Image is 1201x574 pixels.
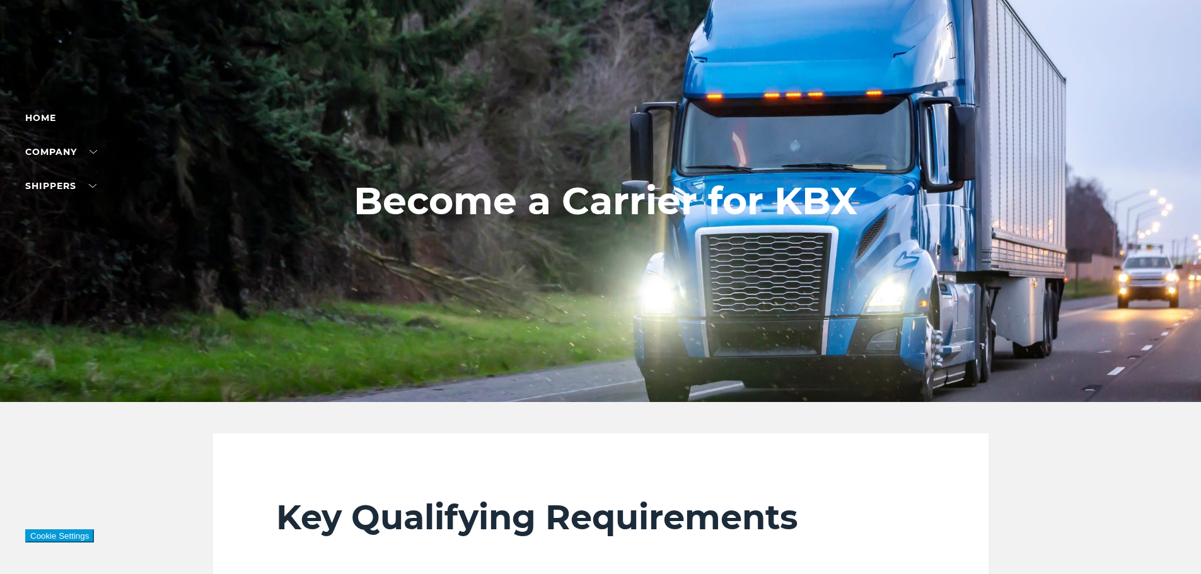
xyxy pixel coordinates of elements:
[25,180,96,192] a: SHIPPERS
[25,146,97,158] a: Company
[276,497,925,538] h2: Key Qualifying Requirements
[25,25,76,43] div: Log in
[25,529,94,542] button: Cookie Settings
[354,180,857,222] h1: Become a Carrier for KBX
[554,25,648,81] img: kbx logo
[25,112,56,123] a: Home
